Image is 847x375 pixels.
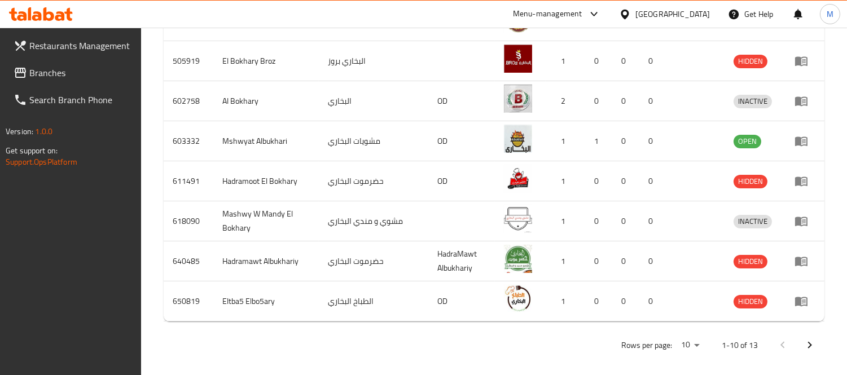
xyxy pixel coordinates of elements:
[612,161,639,201] td: 0
[795,294,815,308] div: Menu
[319,41,428,81] td: البخاري بروز
[29,39,133,52] span: Restaurants Management
[428,161,495,201] td: OD
[319,281,428,321] td: الطباخ البخاري
[796,332,823,359] button: Next page
[428,241,495,281] td: HadraMawt Albukhariy
[213,201,319,241] td: Mashwy W Mandy El Bokhary
[504,45,532,73] img: El Bokhary Broz
[795,54,815,68] div: Menu
[213,161,319,201] td: Hadramoot El Bokhary
[585,161,612,201] td: 0
[428,281,495,321] td: OD
[504,205,532,233] img: Mashwy W Mandy El Bokhary
[164,41,213,81] td: 505919
[546,241,585,281] td: 1
[164,201,213,241] td: 618090
[504,285,532,313] img: Eltba5 Elbo5ary
[428,121,495,161] td: OD
[827,8,833,20] span: M
[6,124,33,139] span: Version:
[612,41,639,81] td: 0
[164,81,213,121] td: 602758
[213,81,319,121] td: Al Bokhary
[428,81,495,121] td: OD
[612,281,639,321] td: 0
[612,241,639,281] td: 0
[213,241,319,281] td: Hadramawt Albukhariy
[734,295,767,308] span: HIDDEN
[621,338,672,352] p: Rows per page:
[504,85,532,113] img: Al Bokhary
[6,155,77,169] a: Support.OpsPlatform
[5,32,142,59] a: Restaurants Management
[734,55,767,68] span: HIDDEN
[164,161,213,201] td: 611491
[585,241,612,281] td: 0
[612,201,639,241] td: 0
[722,338,758,352] p: 1-10 of 13
[5,59,142,86] a: Branches
[585,281,612,321] td: 0
[164,281,213,321] td: 650819
[612,121,639,161] td: 0
[504,165,532,193] img: Hadramoot El Bokhary
[734,175,767,188] span: HIDDEN
[504,125,532,153] img: Mshwyat Albukhari
[546,281,585,321] td: 1
[734,135,761,148] span: OPEN
[585,201,612,241] td: 0
[213,281,319,321] td: Eltba5 Elbo5ary
[29,93,133,107] span: Search Branch Phone
[612,81,639,121] td: 0
[319,161,428,201] td: حضرموت البخاري
[213,121,319,161] td: Mshwyat Albukhari
[639,241,666,281] td: 0
[734,95,772,108] span: INACTIVE
[546,81,585,121] td: 2
[639,281,666,321] td: 0
[319,241,428,281] td: حضرموت البخاري
[639,121,666,161] td: 0
[639,161,666,201] td: 0
[677,337,704,354] div: Rows per page:
[546,121,585,161] td: 1
[585,121,612,161] td: 1
[639,41,666,81] td: 0
[635,8,710,20] div: [GEOGRAPHIC_DATA]
[319,81,428,121] td: البخاري
[734,215,772,228] span: INACTIVE
[513,7,582,21] div: Menu-management
[585,81,612,121] td: 0
[319,121,428,161] td: مشويات البخاري
[164,241,213,281] td: 640485
[795,134,815,148] div: Menu
[213,41,319,81] td: El Bokhary Broz
[795,214,815,228] div: Menu
[6,143,58,158] span: Get support on:
[504,245,532,273] img: Hadramawt Albukhariy
[795,174,815,188] div: Menu
[164,121,213,161] td: 603332
[639,201,666,241] td: 0
[35,124,52,139] span: 1.0.0
[639,81,666,121] td: 0
[546,201,585,241] td: 1
[795,94,815,108] div: Menu
[319,201,428,241] td: مشوي و مندي البخاري
[795,254,815,268] div: Menu
[546,41,585,81] td: 1
[546,161,585,201] td: 1
[5,86,142,113] a: Search Branch Phone
[585,41,612,81] td: 0
[29,66,133,80] span: Branches
[734,255,767,268] span: HIDDEN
